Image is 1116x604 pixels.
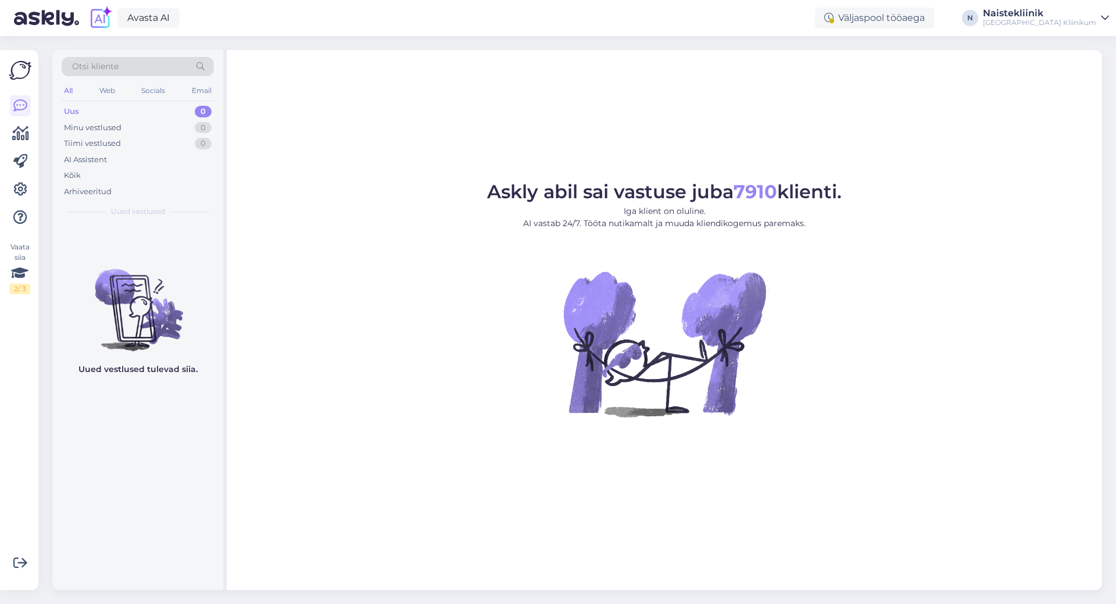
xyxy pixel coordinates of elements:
b: 7910 [734,180,777,203]
div: 2 / 3 [9,284,30,294]
div: Naistekliinik [983,9,1096,18]
div: Minu vestlused [64,122,121,134]
div: 0 [195,122,212,134]
div: Web [97,83,117,98]
div: Email [189,83,214,98]
div: Kõik [64,170,81,181]
p: Iga klient on oluline. AI vastab 24/7. Tööta nutikamalt ja muuda kliendikogemus paremaks. [487,205,842,230]
a: Avasta AI [117,8,180,28]
div: AI Assistent [64,154,107,166]
p: Uued vestlused tulevad siia. [78,363,198,376]
div: N [962,10,978,26]
img: Askly Logo [9,59,31,81]
span: Askly abil sai vastuse juba klienti. [487,180,842,203]
div: All [62,83,75,98]
a: Naistekliinik[GEOGRAPHIC_DATA] Kliinikum [983,9,1109,27]
img: No Chat active [560,239,769,448]
img: No chats [52,248,223,353]
div: Arhiveeritud [64,186,112,198]
span: Otsi kliente [72,60,119,73]
div: Vaata siia [9,242,30,294]
div: 0 [195,106,212,117]
div: 0 [195,138,212,149]
div: [GEOGRAPHIC_DATA] Kliinikum [983,18,1096,27]
div: Socials [139,83,167,98]
div: Tiimi vestlused [64,138,121,149]
span: Uued vestlused [111,206,165,217]
div: Uus [64,106,79,117]
div: Väljaspool tööaega [815,8,934,28]
img: explore-ai [88,6,113,30]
